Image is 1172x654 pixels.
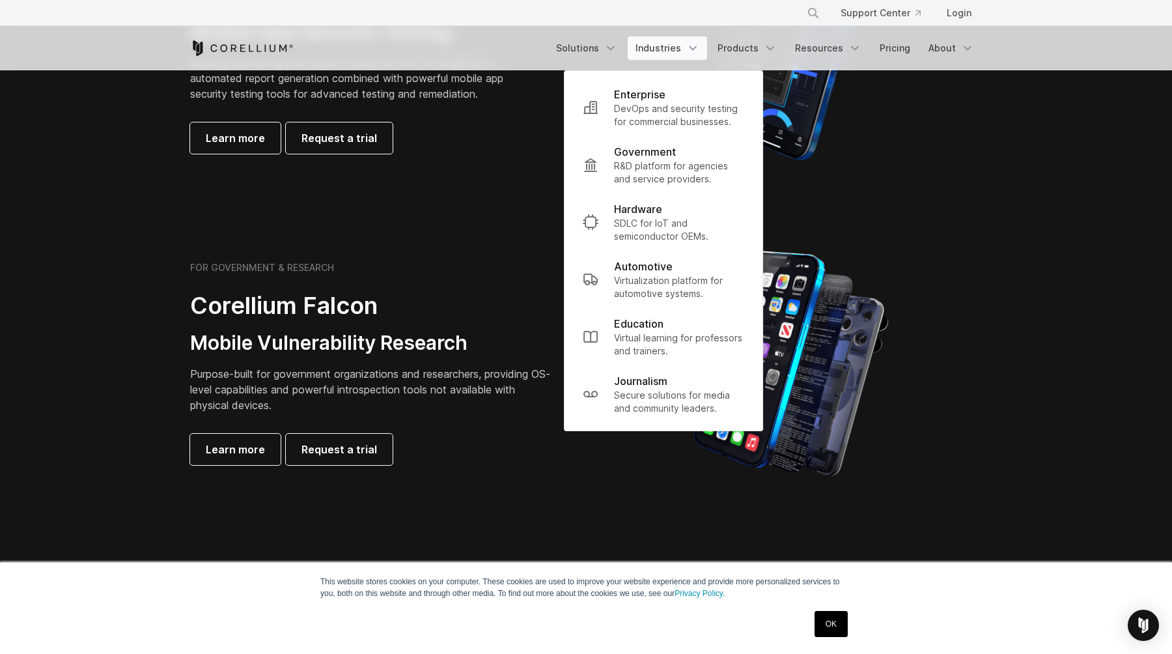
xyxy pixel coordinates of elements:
[614,373,667,389] p: Journalism
[614,274,744,300] p: Virtualization platform for automotive systems.
[548,36,625,60] a: Solutions
[628,36,707,60] a: Industries
[693,249,889,477] img: iPhone model separated into the mechanics used to build the physical device.
[286,122,393,154] a: Request a trial
[206,130,265,146] span: Learn more
[921,36,982,60] a: About
[936,1,982,25] a: Login
[614,87,665,102] p: Enterprise
[791,1,982,25] div: Navigation Menu
[572,79,755,136] a: Enterprise DevOps and security testing for commercial businesses.
[572,193,755,251] a: Hardware SDLC for IoT and semiconductor OEMs.
[572,251,755,308] a: Automotive Virtualization platform for automotive systems.
[206,442,265,457] span: Learn more
[787,36,869,60] a: Resources
[614,389,744,415] p: Secure solutions for media and community leaders.
[1128,610,1159,641] div: Open Intercom Messenger
[548,36,982,60] div: Navigation Menu
[320,576,852,599] p: This website stores cookies on your computer. These cookies are used to improve your website expe...
[190,366,555,413] p: Purpose-built for government organizations and researchers, providing OS-level capabilities and p...
[190,40,294,56] a: Corellium Home
[614,259,673,274] p: Automotive
[190,262,334,274] h6: FOR GOVERNMENT & RESEARCH
[190,55,523,102] p: Security pentesting and AppSec teams will love the simplicity of automated report generation comb...
[190,291,555,320] h2: Corellium Falcon
[614,201,662,217] p: Hardware
[286,434,393,465] a: Request a trial
[710,36,785,60] a: Products
[572,365,755,423] a: Journalism Secure solutions for media and community leaders.
[614,160,744,186] p: R&D platform for agencies and service providers.
[802,1,825,25] button: Search
[614,102,744,128] p: DevOps and security testing for commercial businesses.
[614,217,744,243] p: SDLC for IoT and semiconductor OEMs.
[815,611,848,637] a: OK
[872,36,918,60] a: Pricing
[301,442,377,457] span: Request a trial
[572,308,755,365] a: Education Virtual learning for professors and trainers.
[301,130,377,146] span: Request a trial
[190,331,555,356] h3: Mobile Vulnerability Research
[675,589,725,598] a: Privacy Policy.
[190,122,281,154] a: Learn more
[614,332,744,358] p: Virtual learning for professors and trainers.
[614,144,676,160] p: Government
[572,136,755,193] a: Government R&D platform for agencies and service providers.
[190,434,281,465] a: Learn more
[614,316,663,332] p: Education
[830,1,931,25] a: Support Center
